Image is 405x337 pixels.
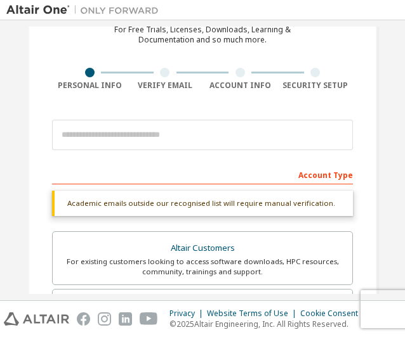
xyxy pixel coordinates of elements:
[278,80,354,91] div: Security Setup
[119,312,132,326] img: linkedin.svg
[60,257,345,277] div: For existing customers looking to access software downloads, HPC resources, community, trainings ...
[128,80,203,91] div: Verify Email
[60,239,345,257] div: Altair Customers
[169,319,366,329] p: © 2025 Altair Engineering, Inc. All Rights Reserved.
[6,4,165,16] img: Altair One
[207,308,300,319] div: Website Terms of Use
[169,308,207,319] div: Privacy
[52,191,353,216] div: Academic emails outside our recognised list will require manual verification.
[4,312,69,326] img: altair_logo.svg
[140,312,158,326] img: youtube.svg
[202,80,278,91] div: Account Info
[300,308,366,319] div: Cookie Consent
[98,312,111,326] img: instagram.svg
[52,80,128,91] div: Personal Info
[52,164,353,184] div: Account Type
[114,25,291,45] div: For Free Trials, Licenses, Downloads, Learning & Documentation and so much more.
[77,312,90,326] img: facebook.svg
